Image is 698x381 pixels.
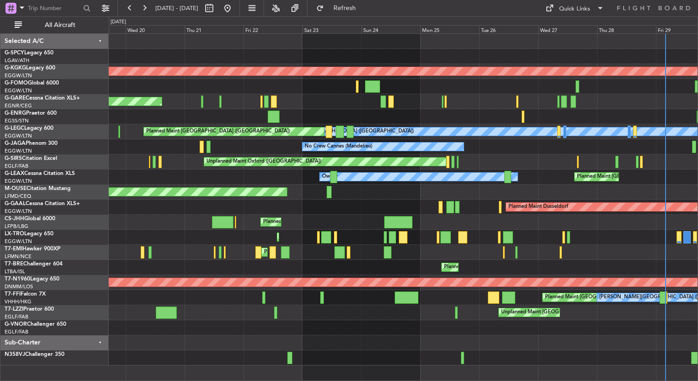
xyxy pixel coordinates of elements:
[538,25,597,33] div: Wed 27
[28,1,80,15] input: Trip Number
[5,276,59,282] a: T7-N1960Legacy 650
[420,25,479,33] div: Mon 25
[5,102,32,109] a: EGNR/CEG
[5,328,28,335] a: EGLF/FAB
[264,245,340,259] div: Planned Maint [PERSON_NAME]
[5,65,55,71] a: G-KGKGLegacy 600
[185,25,243,33] div: Thu 21
[5,201,80,206] a: G-GAALCessna Citation XLS+
[302,25,361,33] div: Sat 23
[5,80,28,86] span: G-FOMO
[5,141,58,146] a: G-JAGAPhenom 300
[10,18,99,32] button: All Aircraft
[5,50,24,56] span: G-SPCY
[5,291,46,297] a: T7-FFIFalcon 7X
[5,208,32,215] a: EGGW/LTN
[5,95,80,101] a: G-GARECessna Citation XLS+
[126,25,185,33] div: Wed 20
[5,57,29,64] a: LGAV/ATH
[5,163,28,169] a: EGLF/FAB
[5,246,22,252] span: T7-EMI
[5,171,75,176] a: G-LEAXCessna Citation XLS
[146,125,290,138] div: Planned Maint [GEOGRAPHIC_DATA] ([GEOGRAPHIC_DATA])
[5,201,26,206] span: G-GAAL
[5,307,23,312] span: T7-LZZI
[444,260,554,274] div: Planned Maint Warsaw ([GEOGRAPHIC_DATA])
[5,322,66,327] a: G-VNORChallenger 650
[322,170,338,184] div: Owner
[545,291,698,304] div: Planned Maint [GEOGRAPHIC_DATA] ([GEOGRAPHIC_DATA] Intl)
[206,155,321,169] div: Unplanned Maint Oxford ([GEOGRAPHIC_DATA])
[5,223,28,230] a: LFPB/LBG
[312,1,367,16] button: Refresh
[155,4,198,12] span: [DATE] - [DATE]
[5,126,24,131] span: G-LEGC
[5,307,54,312] a: T7-LZZIPraetor 600
[5,231,53,237] a: LX-TROLegacy 650
[5,283,33,290] a: DNMM/LOS
[5,65,26,71] span: G-KGKG
[5,111,26,116] span: G-ENRG
[5,231,24,237] span: LX-TRO
[541,1,608,16] button: Quick Links
[263,215,407,229] div: Planned Maint [GEOGRAPHIC_DATA] ([GEOGRAPHIC_DATA])
[5,268,25,275] a: LTBA/ISL
[5,156,22,161] span: G-SIRS
[5,171,24,176] span: G-LEAX
[326,5,364,11] span: Refresh
[5,352,64,357] a: N358VJChallenger 350
[5,261,23,267] span: T7-BRE
[5,126,53,131] a: G-LEGCLegacy 600
[361,25,420,33] div: Sun 24
[5,253,32,260] a: LFMN/NCE
[305,140,372,153] div: No Crew Cannes (Mandelieu)
[243,25,302,33] div: Fri 22
[5,298,32,305] a: VHHH/HKG
[5,117,29,124] a: EGSS/STN
[5,111,57,116] a: G-ENRGPraetor 600
[111,18,126,26] div: [DATE]
[5,216,24,222] span: CS-JHH
[5,352,25,357] span: N358VJ
[5,95,26,101] span: G-GARE
[5,193,31,200] a: LFMD/CEQ
[479,25,538,33] div: Tue 26
[5,238,32,245] a: EGGW/LTN
[5,291,21,297] span: T7-FFI
[5,148,32,154] a: EGGW/LTN
[5,141,26,146] span: G-JAGA
[5,322,27,327] span: G-VNOR
[5,313,28,320] a: EGLF/FAB
[5,261,63,267] a: T7-BREChallenger 604
[5,276,30,282] span: T7-N1960
[5,50,53,56] a: G-SPCYLegacy 650
[5,80,59,86] a: G-FOMOGlobal 6000
[5,216,55,222] a: CS-JHHGlobal 6000
[5,178,32,185] a: EGGW/LTN
[508,200,568,214] div: Planned Maint Dusseldorf
[5,132,32,139] a: EGGW/LTN
[5,186,71,191] a: M-OUSECitation Mustang
[5,156,57,161] a: G-SIRSCitation Excel
[501,306,651,319] div: Unplanned Maint [GEOGRAPHIC_DATA] ([GEOGRAPHIC_DATA])
[559,5,590,14] div: Quick Links
[5,186,26,191] span: M-OUSE
[24,22,96,28] span: All Aircraft
[5,72,32,79] a: EGGW/LTN
[5,87,32,94] a: EGGW/LTN
[597,25,656,33] div: Thu 28
[5,246,60,252] a: T7-EMIHawker 900XP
